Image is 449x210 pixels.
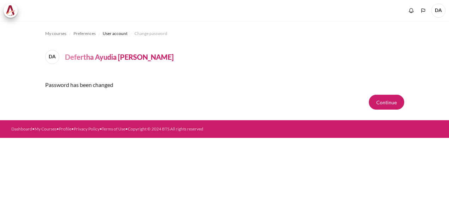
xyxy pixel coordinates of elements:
[45,50,59,64] span: DA
[6,5,16,16] img: Architeck
[59,126,71,132] a: Profile
[103,30,127,37] span: User account
[65,52,174,62] h4: Defertha Ayudia [PERSON_NAME]
[35,126,56,132] a: My Courses
[73,29,96,38] a: Preferences
[418,5,429,16] button: Languages
[45,28,404,39] nav: Navigation bar
[4,4,21,18] a: Architeck Architeck
[369,95,404,110] button: Continue
[102,126,125,132] a: Terms of Use
[45,75,404,95] div: Password has been changed
[134,29,167,38] a: Change password
[134,30,167,37] span: Change password
[128,126,203,132] a: Copyright © 2024 BTS All rights reserved
[45,30,66,37] span: My courses
[45,29,66,38] a: My courses
[11,126,32,132] a: Dashboard
[431,4,445,18] a: User menu
[406,5,417,16] div: Show notification window with no new notifications
[11,126,246,132] div: • • • • •
[74,126,100,132] a: Privacy Policy
[45,50,62,64] a: DA
[73,30,96,37] span: Preferences
[431,4,445,18] span: DA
